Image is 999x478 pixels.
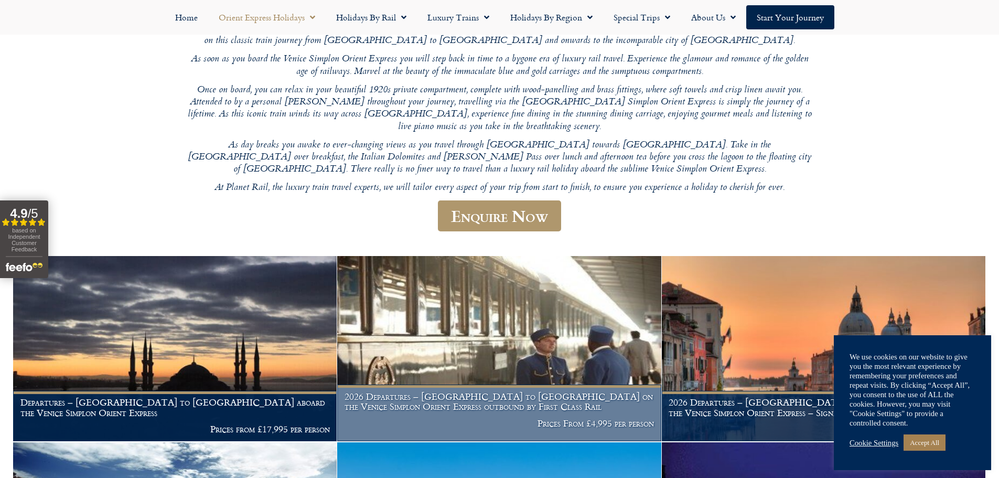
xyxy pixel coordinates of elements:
[850,352,975,428] div: We use cookies on our website to give you the most relevant experience by remembering your prefer...
[438,200,561,231] a: Enquire Now
[850,438,898,448] a: Cookie Settings
[603,5,681,29] a: Special Trips
[20,424,330,434] p: Prices from £17,995 per person
[208,5,326,29] a: Orient Express Holidays
[904,434,946,451] a: Accept All
[746,5,834,29] a: Start your Journey
[13,256,337,442] a: Departures – [GEOGRAPHIC_DATA] to [GEOGRAPHIC_DATA] aboard the Venice Simplon Orient Express Pric...
[681,5,746,29] a: About Us
[500,5,603,29] a: Holidays by Region
[345,391,654,412] h1: 2026 Departures – [GEOGRAPHIC_DATA] to [GEOGRAPHIC_DATA] on the Venice Simplon Orient Express out...
[185,23,814,48] p: The Venice Simplon Orient Express is possibly the world’s most iconic luxury railway journey. Thi...
[185,54,814,78] p: As soon as you board the Venice Simplon Orient Express you will step back in time to a bygone era...
[185,140,814,176] p: As day breaks you awake to ever-changing views as you travel through [GEOGRAPHIC_DATA] towards [G...
[326,5,417,29] a: Holidays by Rail
[662,256,986,442] a: 2026 Departures – [GEOGRAPHIC_DATA] to [GEOGRAPHIC_DATA] on the Venice Simplon Orient Express – S...
[345,418,654,429] p: Prices From £4,995 per person
[165,5,208,29] a: Home
[662,256,985,441] img: Orient Express Special Venice compressed
[185,84,814,133] p: Once on board, you can relax in your beautiful 1920s private compartment, complete with wood-pane...
[337,256,661,442] a: 2026 Departures – [GEOGRAPHIC_DATA] to [GEOGRAPHIC_DATA] on the Venice Simplon Orient Express out...
[185,182,814,194] p: At Planet Rail, the luxury train travel experts, we will tailor every aspect of your trip from st...
[5,5,994,29] nav: Menu
[669,397,978,418] h1: 2026 Departures – [GEOGRAPHIC_DATA] to [GEOGRAPHIC_DATA] on the Venice Simplon Orient Express – S...
[417,5,500,29] a: Luxury Trains
[669,424,978,434] p: Prices from £4,995 per person
[20,397,330,418] h1: Departures – [GEOGRAPHIC_DATA] to [GEOGRAPHIC_DATA] aboard the Venice Simplon Orient Express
